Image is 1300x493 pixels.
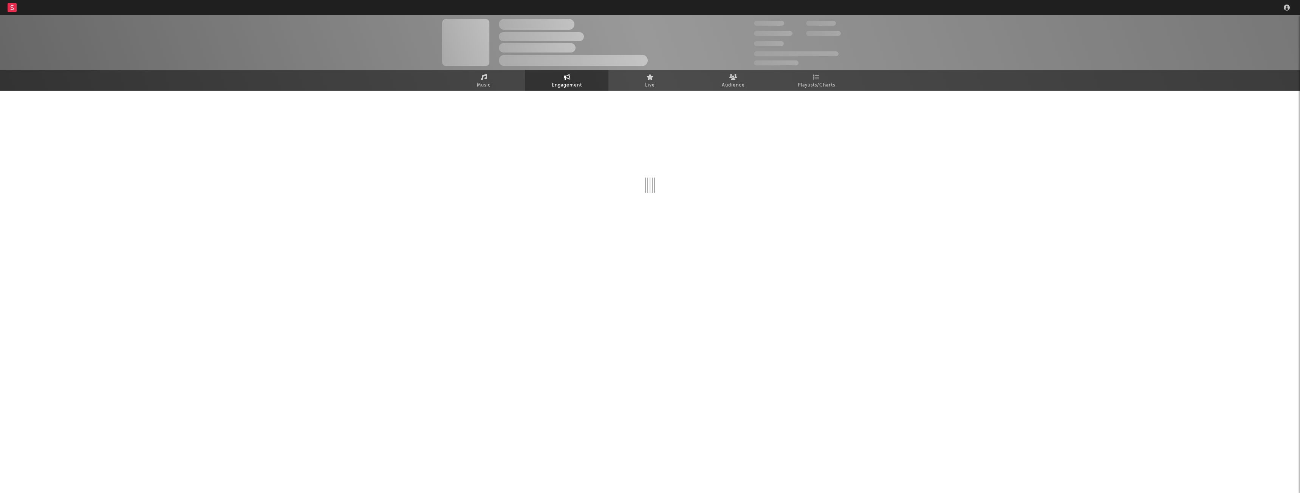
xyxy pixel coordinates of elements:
a: Playlists/Charts [775,70,858,91]
span: Engagement [552,81,582,90]
span: 100,000 [806,21,836,26]
span: 300,000 [754,21,784,26]
span: Playlists/Charts [798,81,835,90]
span: 1,000,000 [806,31,841,36]
span: Audience [722,81,745,90]
span: 50,000,000 Monthly Listeners [754,51,839,56]
span: Music [477,81,491,90]
a: Music [442,70,525,91]
a: Live [608,70,692,91]
span: Live [645,81,655,90]
span: 100,000 [754,41,784,46]
span: 50,000,000 [754,31,792,36]
span: Jump Score: 85.0 [754,60,799,65]
a: Audience [692,70,775,91]
a: Engagement [525,70,608,91]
